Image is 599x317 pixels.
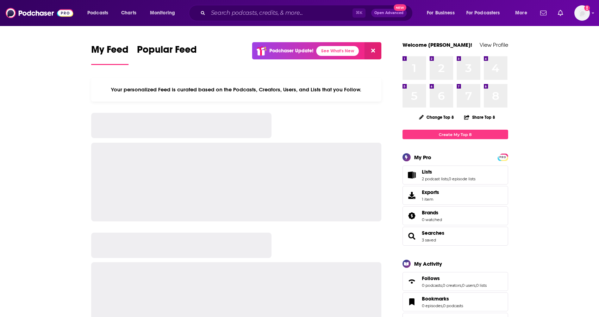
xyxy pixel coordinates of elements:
span: Brands [403,206,508,225]
a: 0 podcasts [422,283,442,288]
span: , [475,283,476,288]
div: Search podcasts, credits, & more... [195,5,419,21]
span: 1 item [422,197,439,202]
button: Show profile menu [574,5,590,21]
a: Brands [405,211,419,221]
div: Your personalized Feed is curated based on the Podcasts, Creators, Users, and Lists that you Follow. [91,78,382,102]
span: For Podcasters [466,8,500,18]
a: 0 creators [443,283,461,288]
span: Monitoring [150,8,175,18]
a: Show notifications dropdown [537,7,549,19]
span: Lists [422,169,432,175]
a: Welcome [PERSON_NAME]! [403,41,472,48]
button: open menu [422,7,463,19]
span: Bookmarks [403,292,508,311]
button: Change Top 8 [415,113,458,122]
a: Exports [403,186,508,205]
svg: Add a profile image [584,5,590,11]
div: My Pro [414,154,431,161]
span: Exports [422,189,439,195]
a: Brands [422,209,442,216]
button: Share Top 8 [464,110,495,124]
span: , [442,303,443,308]
span: Logged in as Marketing09 [574,5,590,21]
span: New [394,4,406,11]
button: Open AdvancedNew [371,9,407,17]
a: 0 watched [422,217,442,222]
a: 3 saved [422,238,436,242]
a: 2 podcast lists [422,176,448,181]
span: Lists [403,166,508,185]
span: Charts [121,8,136,18]
span: ⌘ K [352,8,366,18]
button: open menu [510,7,536,19]
a: Follows [422,275,487,282]
img: Podchaser - Follow, Share and Rate Podcasts [6,6,73,20]
span: Searches [403,227,508,246]
span: PRO [499,155,507,160]
a: Searches [405,231,419,241]
span: Popular Feed [137,44,197,60]
a: Follows [405,277,419,286]
a: Bookmarks [422,296,463,302]
span: My Feed [91,44,129,60]
a: 0 episode lists [449,176,475,181]
a: Lists [422,169,475,175]
a: 0 users [462,283,475,288]
a: Show notifications dropdown [555,7,566,19]
a: View Profile [480,41,508,48]
span: Follows [403,272,508,291]
a: Searches [422,230,444,236]
img: User Profile [574,5,590,21]
a: 0 podcasts [443,303,463,308]
span: Brands [422,209,438,216]
input: Search podcasts, credits, & more... [208,7,352,19]
p: Podchaser Update! [269,48,313,54]
a: 0 episodes [422,303,442,308]
div: My Activity [414,260,442,267]
a: 0 lists [476,283,487,288]
span: , [461,283,462,288]
span: Exports [405,190,419,200]
a: Popular Feed [137,44,197,65]
a: Charts [117,7,141,19]
a: My Feed [91,44,129,65]
button: open menu [462,7,510,19]
a: See What's New [316,46,359,56]
span: More [515,8,527,18]
span: Podcasts [87,8,108,18]
button: open menu [145,7,184,19]
a: Bookmarks [405,297,419,307]
a: Create My Top 8 [403,130,508,139]
span: Follows [422,275,440,282]
button: open menu [82,7,117,19]
span: For Business [427,8,455,18]
a: Lists [405,170,419,180]
a: PRO [499,154,507,160]
span: Bookmarks [422,296,449,302]
span: Open Advanced [374,11,404,15]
